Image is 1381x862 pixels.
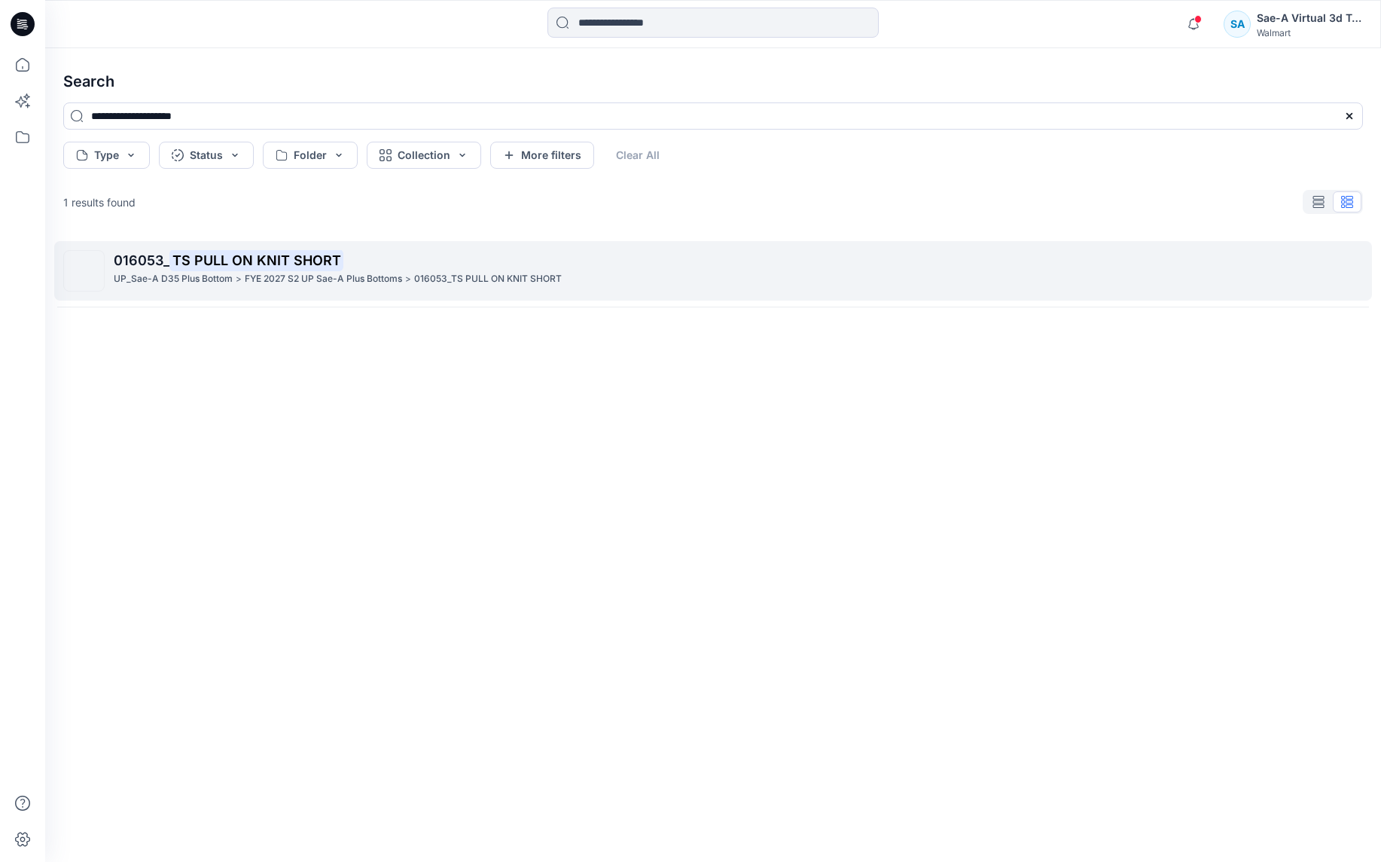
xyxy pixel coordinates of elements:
p: 1 results found [63,194,136,210]
div: SA [1224,11,1251,38]
div: Walmart [1257,27,1362,38]
p: 016053_TS PULL ON KNIT SHORT [414,271,562,287]
p: UP_Sae-A D35 Plus Bottom [114,271,233,287]
a: 016053_TS PULL ON KNIT SHORTUP_Sae-A D35 Plus Bottom>FYE 2027 S2 UP Sae-A Plus Bottoms>016053_TS ... [54,241,1372,301]
span: 016053_ [114,252,169,268]
p: > [405,271,411,287]
h4: Search [51,60,1375,102]
mark: TS PULL ON KNIT SHORT [169,249,343,271]
button: Status [159,142,254,169]
button: Collection [367,142,481,169]
button: More filters [490,142,594,169]
p: > [236,271,242,287]
div: Sae-A Virtual 3d Team [1257,9,1362,27]
p: FYE 2027 S2 UP Sae-A Plus Bottoms [245,271,402,287]
button: Type [63,142,150,169]
button: Folder [263,142,358,169]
